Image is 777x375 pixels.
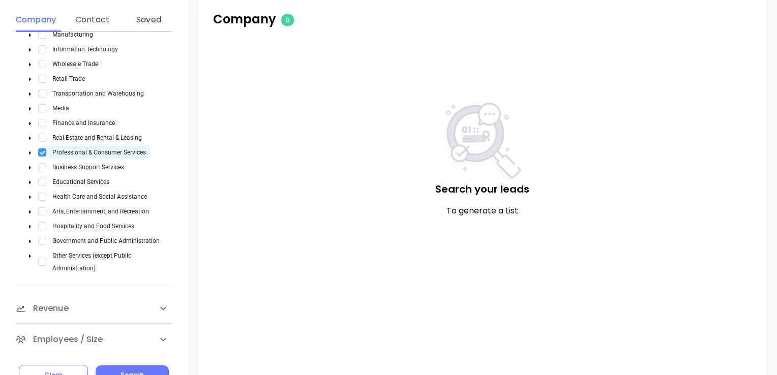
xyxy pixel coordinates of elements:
[38,45,46,53] span: Select Information Technology
[38,119,46,127] span: Select Finance and Insurance
[48,116,119,129] span: Finance and Insurance
[27,136,33,141] span: caret-down
[38,148,46,157] span: Select Professional & Consumer Services
[38,163,46,171] span: Select Business Support Services
[48,234,164,247] span: Government and Public Administration
[16,302,69,315] span: Revenue
[38,89,46,98] span: Select Transportation and Warehousing
[38,258,46,266] span: Select Other Services (except Public Administration)
[52,223,134,230] span: Hospitality and Food Services
[48,220,138,232] span: Hospitality and Food Services
[444,103,521,181] img: NoSearch
[27,91,33,97] span: caret-down
[48,102,73,114] span: Media
[213,10,436,28] p: Company
[52,105,69,112] span: Media
[38,222,46,230] span: Select Hospitality and Food Services
[48,146,150,159] span: Professional & Consumer Services
[27,195,33,200] span: caret-down
[27,254,33,259] span: caret-down
[38,60,46,68] span: Select Wholesale Trade
[27,150,33,155] span: caret-down
[48,161,128,173] span: Business Support Services
[27,180,33,185] span: caret-down
[16,14,56,26] div: Company
[48,190,151,203] span: Health Care and Social Assistance
[27,47,33,52] span: caret-down
[52,252,131,272] span: Other Services (except Public Administration)
[52,31,93,38] span: Manufacturing
[52,208,149,215] span: Arts, Entertainment, and Recreation
[16,324,172,355] div: Employees / Size
[52,178,109,185] span: Educational Services
[27,165,33,170] span: caret-down
[52,60,98,68] span: Wholesale Trade
[52,46,118,53] span: Information Technology
[38,134,46,142] span: Select Real Estate and Rental & Leasing
[218,205,746,217] p: To generate a List
[48,175,113,188] span: Educational Services
[48,72,89,85] span: Retail Trade
[27,121,33,126] span: caret-down
[129,14,169,26] div: Saved
[72,14,112,26] div: Contact
[16,333,103,346] span: Employees / Size
[48,205,153,217] span: Arts, Entertainment, and Recreation
[27,77,33,82] span: caret-down
[48,28,97,41] span: Manufacturing
[27,33,33,38] span: caret-down
[52,164,124,171] span: Business Support Services
[38,75,46,83] span: Select Retail Trade
[16,293,172,324] div: Revenue
[48,43,122,55] span: Information Technology
[48,57,102,70] span: Wholesale Trade
[52,75,85,82] span: Retail Trade
[27,224,33,229] span: caret-down
[52,90,144,97] span: Transportation and Warehousing
[48,131,146,144] span: Real Estate and Rental & Leasing
[48,249,176,274] span: Other Services (except Public Administration)
[38,30,46,39] span: Select Manufacturing
[38,237,46,245] span: Select Government and Public Administration
[48,87,148,100] span: Transportation and Warehousing
[52,119,115,127] span: Finance and Insurance
[27,239,33,244] span: caret-down
[38,178,46,186] span: Select Educational Services
[281,14,294,26] span: 0
[38,104,46,112] span: Select Media
[38,193,46,201] span: Select Health Care and Social Assistance
[218,181,746,197] p: Search your leads
[27,209,33,214] span: caret-down
[52,134,142,141] span: Real Estate and Rental & Leasing
[27,62,33,67] span: caret-down
[52,237,160,244] span: Government and Public Administration
[38,207,46,215] span: Select Arts, Entertainment, and Recreation
[52,149,146,156] span: Professional & Consumer Services
[27,106,33,111] span: caret-down
[52,193,147,200] span: Health Care and Social Assistance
